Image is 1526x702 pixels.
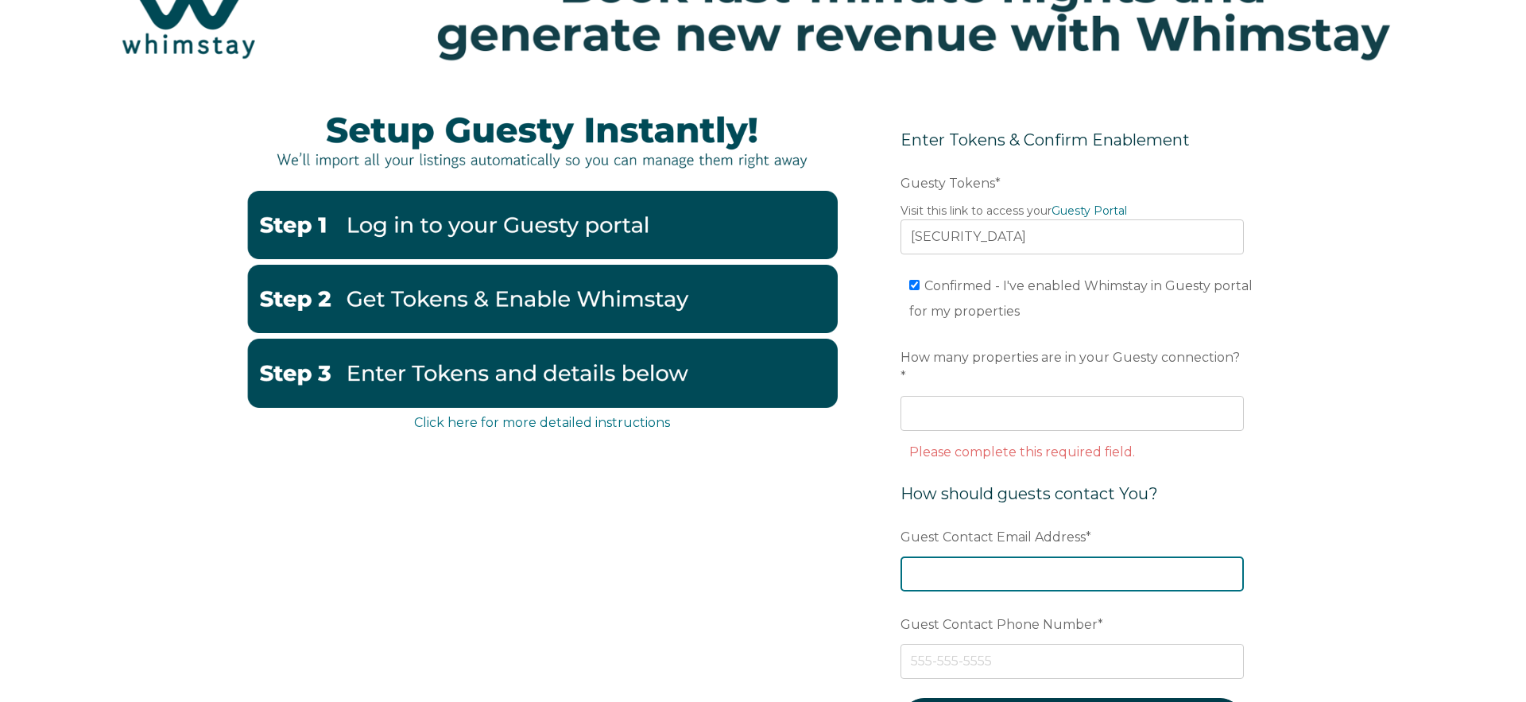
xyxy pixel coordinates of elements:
input: 555-555-5555 [900,644,1244,679]
img: Guestystep1-2 [246,191,838,259]
img: EnterbelowGuesty [246,339,838,407]
span: Guest Contact Email Address [900,525,1086,549]
span: Enter Tokens & Confirm Enablement [900,130,1190,149]
a: Click here for more detailed instructions [414,415,670,430]
span: Guest Contact Phone Number [900,612,1098,637]
span: How should guests contact You? [900,484,1158,503]
span: Confirmed - I've enabled Whimstay in Guesty portal for my properties [909,278,1253,319]
img: instantlyguesty [246,95,838,184]
input: Example: eyJhbGciOiJIUzI1NiIsInR5cCI6IkpXVCJ9.eyJ0b2tlbklkIjoiNjQ2NjA0ODdiNWE1Njg1NzkyMGNjYThkIiw... [900,219,1244,254]
img: GuestyTokensandenable [246,265,838,333]
label: Please complete this required field. [909,444,1135,460]
input: Confirmed - I've enabled Whimstay in Guesty portal for my properties [909,280,920,290]
span: Guesty Tokens [900,171,995,196]
span: How many properties are in your Guesty connection? [900,345,1240,370]
legend: Visit this link to access your [900,203,1244,219]
a: Guesty Portal [1052,204,1127,218]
